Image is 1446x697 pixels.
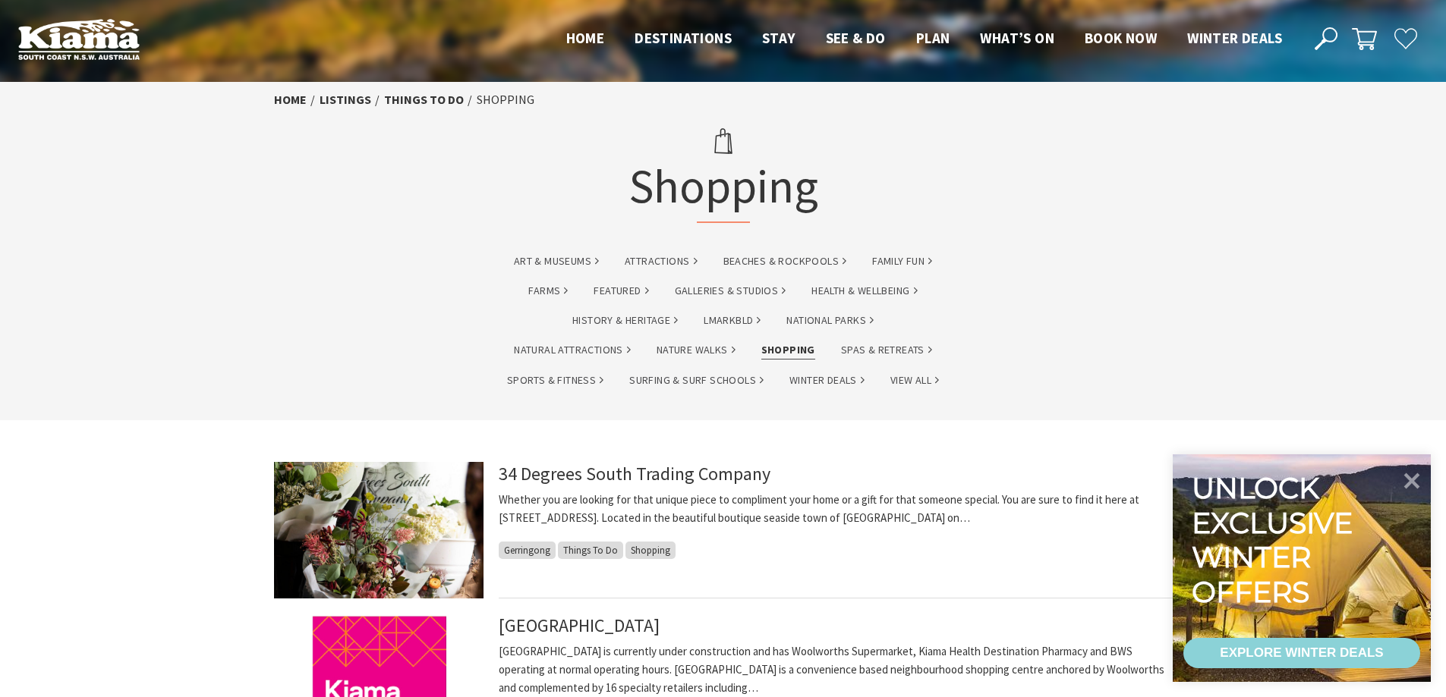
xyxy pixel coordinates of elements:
[572,312,678,329] a: History & Heritage
[507,372,603,389] a: Sports & Fitness
[18,18,140,60] img: Kiama Logo
[625,542,676,559] span: Shopping
[916,29,950,47] span: Plan
[320,92,371,108] a: listings
[628,118,818,223] h1: Shopping
[1085,29,1157,47] span: Book now
[890,372,939,389] a: View All
[514,253,599,270] a: Art & Museums
[872,253,932,270] a: Family Fun
[477,90,534,110] li: Shopping
[789,372,865,389] a: Winter Deals
[657,341,736,359] a: Nature Walks
[514,341,631,359] a: Natural Attractions
[1183,638,1420,668] a: EXPLORE WINTER DEALS
[499,542,556,559] span: Gerringong
[826,29,886,47] span: See & Do
[786,312,874,329] a: National Parks
[274,92,307,108] a: Home
[499,614,660,637] a: [GEOGRAPHIC_DATA]
[811,282,917,300] a: Health & Wellbeing
[761,341,815,359] a: Shopping
[528,282,568,300] a: Farms
[499,642,1173,697] p: [GEOGRAPHIC_DATA] is currently under construction and has Woolworths Supermarket, Kiama Health De...
[384,92,464,108] a: Things To Do
[704,312,761,329] a: lmarkbld
[675,282,786,300] a: Galleries & Studios
[1220,638,1383,668] div: EXPLORE WINTER DEALS
[594,282,648,300] a: Featured
[551,27,1297,52] nav: Main Menu
[499,491,1173,527] p: Whether you are looking for that unique piece to compliment your home or a gift for that someone ...
[723,253,847,270] a: Beaches & Rockpools
[980,29,1054,47] span: What’s On
[558,542,623,559] span: Things To Do
[499,462,770,485] a: 34 Degrees South Trading Company
[629,372,764,389] a: Surfing & Surf Schools
[625,253,697,270] a: Attractions
[1187,29,1282,47] span: Winter Deals
[841,341,932,359] a: Spas & Retreats
[1192,471,1359,609] div: Unlock exclusive winter offers
[635,29,732,47] span: Destinations
[566,29,605,47] span: Home
[762,29,795,47] span: Stay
